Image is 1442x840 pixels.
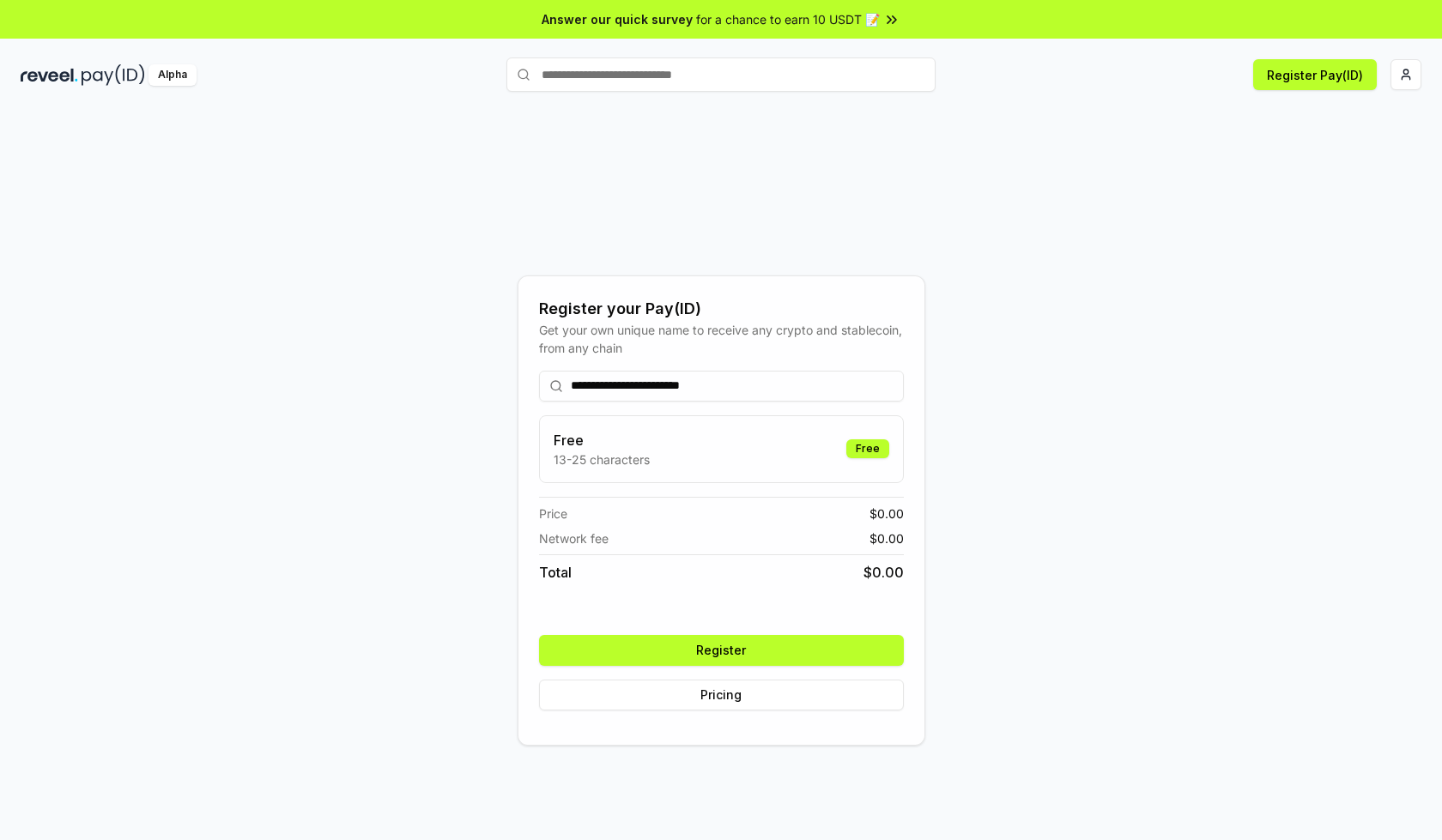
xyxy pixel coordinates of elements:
img: reveel_dark [21,64,78,86]
span: $ 0.00 [869,529,904,547]
button: Register Pay(ID) [1253,59,1377,90]
span: $ 0.00 [869,505,904,523]
div: Free [846,439,889,458]
span: $ 0.00 [863,562,904,583]
button: Pricing [539,680,904,710]
span: Network fee [539,529,609,547]
button: Register [539,635,904,666]
img: pay_id [82,64,145,86]
span: for a chance to earn 10 USDT 📝 [696,10,880,28]
div: Get your own unique name to receive any crypto and stablecoin, from any chain [539,321,904,357]
p: 13-25 characters [554,450,650,468]
div: Register your Pay(ID) [539,297,904,321]
div: Alpha [148,64,197,86]
span: Total [539,562,572,583]
span: Answer our quick survey [542,10,693,28]
span: Price [539,505,567,523]
h3: Free [554,430,650,450]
